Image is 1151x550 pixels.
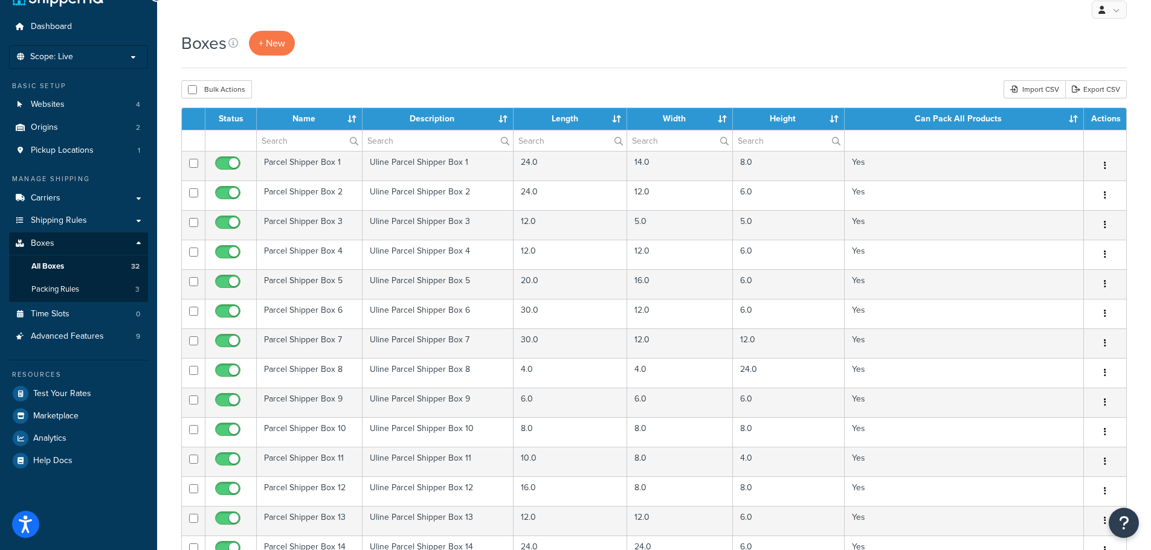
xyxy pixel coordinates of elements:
[257,151,363,181] td: Parcel Shipper Box 1
[9,209,148,232] a: Shipping Rules
[733,108,845,130] th: Height : activate to sort column ascending
[9,16,148,38] li: Dashboard
[31,145,94,156] span: Pickup Locations
[514,476,627,506] td: 16.0
[131,261,140,272] span: 32
[733,299,845,328] td: 6.0
[9,303,148,325] li: Time Slots
[733,388,845,417] td: 6.0
[257,447,363,476] td: Parcel Shipper Box 11
[249,31,295,56] a: + New
[733,417,845,447] td: 8.0
[627,210,733,240] td: 5.0
[733,130,844,151] input: Search
[181,31,227,55] h1: Boxes
[31,284,79,295] span: Packing Rules
[33,433,66,444] span: Analytics
[845,447,1084,476] td: Yes
[136,100,140,110] span: 4
[257,130,362,151] input: Search
[627,130,732,151] input: Search
[31,123,58,133] span: Origins
[733,328,845,358] td: 12.0
[363,269,514,299] td: Uline Parcel Shipper Box 5
[257,506,363,536] td: Parcel Shipper Box 13
[9,117,148,139] li: Origins
[627,388,733,417] td: 6.0
[31,216,87,226] span: Shipping Rules
[9,139,148,162] a: Pickup Locations 1
[363,476,514,506] td: Uline Parcel Shipper Box 12
[259,36,285,50] span: + New
[627,417,733,447] td: 8.0
[627,506,733,536] td: 12.0
[1109,508,1139,538] button: Open Resource Center
[363,108,514,130] th: Description : activate to sort column ascending
[627,299,733,328] td: 12.0
[9,255,148,278] a: All Boxes 32
[257,299,363,328] td: Parcel Shipper Box 6
[845,358,1084,388] td: Yes
[9,94,148,116] a: Websites 4
[9,81,148,91] div: Basic Setup
[733,151,845,181] td: 8.0
[9,232,148,255] a: Boxes
[9,325,148,348] a: Advanced Features 9
[33,456,73,466] span: Help Docs
[9,427,148,449] a: Analytics
[257,181,363,210] td: Parcel Shipper Box 2
[257,210,363,240] td: Parcel Shipper Box 3
[9,139,148,162] li: Pickup Locations
[514,240,627,269] td: 12.0
[363,447,514,476] td: Uline Parcel Shipper Box 11
[627,447,733,476] td: 8.0
[845,210,1084,240] td: Yes
[733,240,845,269] td: 6.0
[514,130,627,151] input: Search
[627,476,733,506] td: 8.0
[136,123,140,133] span: 2
[257,328,363,358] td: Parcel Shipper Box 7
[363,181,514,210] td: Uline Parcel Shipper Box 2
[9,174,148,184] div: Manage Shipping
[733,269,845,299] td: 6.0
[9,117,148,139] a: Origins 2
[514,108,627,130] th: Length : activate to sort column ascending
[31,193,60,203] span: Carriers
[514,181,627,210] td: 24.0
[845,506,1084,536] td: Yes
[31,331,104,342] span: Advanced Features
[845,417,1084,447] td: Yes
[845,299,1084,328] td: Yes
[514,210,627,240] td: 12.0
[257,269,363,299] td: Parcel Shipper Box 5
[135,284,140,295] span: 3
[514,506,627,536] td: 12.0
[514,447,627,476] td: 10.0
[205,108,257,130] th: Status
[363,130,514,151] input: Search
[33,411,79,421] span: Marketplace
[138,145,140,156] span: 1
[9,278,148,301] li: Packing Rules
[31,238,54,249] span: Boxes
[845,151,1084,181] td: Yes
[733,210,845,240] td: 5.0
[9,405,148,427] a: Marketplace
[363,210,514,240] td: Uline Parcel Shipper Box 3
[1084,108,1126,130] th: Actions
[257,417,363,447] td: Parcel Shipper Box 10
[627,328,733,358] td: 12.0
[31,309,69,319] span: Time Slots
[9,383,148,405] a: Test Your Rates
[9,325,148,348] li: Advanced Features
[733,358,845,388] td: 24.0
[514,299,627,328] td: 30.0
[363,328,514,358] td: Uline Parcel Shipper Box 7
[9,450,148,472] a: Help Docs
[181,80,252,98] button: Bulk Actions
